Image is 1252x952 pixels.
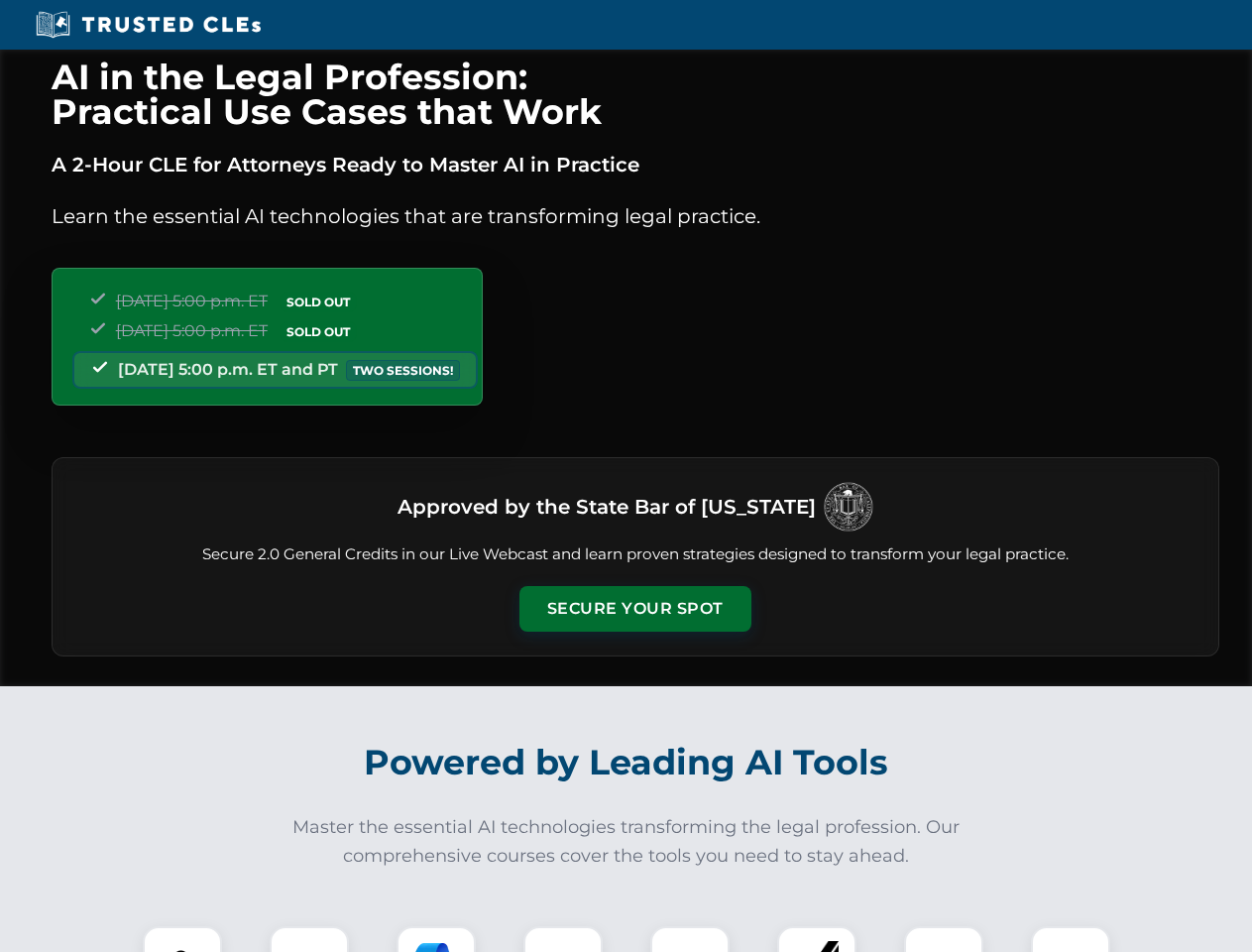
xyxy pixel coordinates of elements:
h2: Powered by Leading AI Tools [77,728,1176,797]
img: Trusted CLEs [30,10,267,40]
span: SOLD OUT [280,292,357,312]
h1: AI in the Legal Profession: Practical Use Cases that Work [52,59,1219,129]
img: Logo [824,482,873,532]
button: Secure Your Spot [519,586,751,632]
p: A 2-Hour CLE for Attorneys Ready to Master AI in Practice [52,149,1219,180]
h3: Approved by the State Bar of [US_STATE] [398,489,816,525]
span: [DATE] 5:00 p.m. ET [116,321,268,340]
span: [DATE] 5:00 p.m. ET [116,292,268,310]
p: Learn the essential AI technologies that are transforming legal practice. [52,200,1219,232]
p: Master the essential AI technologies transforming the legal profession. Our comprehensive courses... [280,813,973,871]
p: Secure 2.0 General Credits in our Live Webcast and learn proven strategies designed to transform ... [76,543,1195,566]
span: SOLD OUT [280,321,357,342]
